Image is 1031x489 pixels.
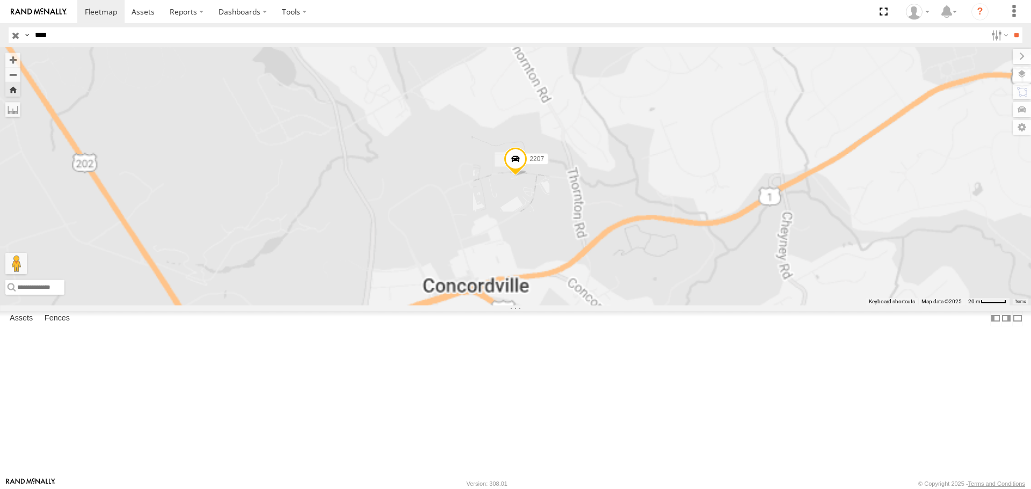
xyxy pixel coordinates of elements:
[1001,311,1012,326] label: Dock Summary Table to the Right
[5,102,20,117] label: Measure
[965,298,1010,305] button: Map Scale: 20 m per 44 pixels
[1015,299,1026,303] a: Terms (opens in new tab)
[5,82,20,97] button: Zoom Home
[971,3,989,20] i: ?
[529,155,544,163] span: 2207
[39,311,75,326] label: Fences
[6,478,55,489] a: Visit our Website
[869,298,915,305] button: Keyboard shortcuts
[918,480,1025,487] div: © Copyright 2025 -
[968,298,981,304] span: 20 m
[1013,120,1031,135] label: Map Settings
[921,298,962,304] span: Map data ©2025
[5,53,20,67] button: Zoom in
[990,311,1001,326] label: Dock Summary Table to the Left
[1012,311,1023,326] label: Hide Summary Table
[23,27,31,43] label: Search Query
[4,311,38,326] label: Assets
[902,4,933,20] div: ryan phillips
[987,27,1010,43] label: Search Filter Options
[11,8,67,16] img: rand-logo.svg
[5,67,20,82] button: Zoom out
[968,480,1025,487] a: Terms and Conditions
[467,480,507,487] div: Version: 308.01
[5,253,27,274] button: Drag Pegman onto the map to open Street View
